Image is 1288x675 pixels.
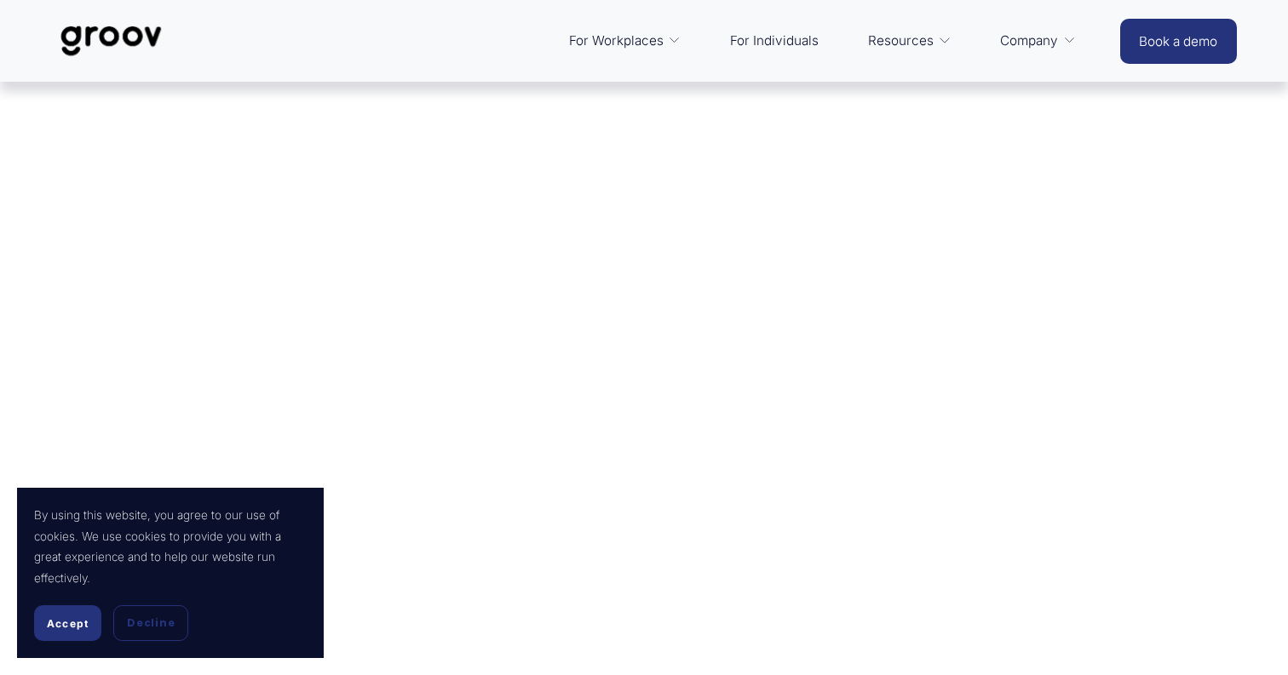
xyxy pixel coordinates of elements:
[868,29,934,53] span: Resources
[569,29,664,53] span: For Workplaces
[1120,19,1236,64] a: Book a demo
[992,20,1084,61] a: folder dropdown
[561,20,690,61] a: folder dropdown
[1000,29,1058,53] span: Company
[127,615,175,631] span: Decline
[34,505,307,588] p: By using this website, you agree to our use of cookies. We use cookies to provide you with a grea...
[860,20,960,61] a: folder dropdown
[51,13,171,69] img: Groov | Workplace Science Platform | Unlock Performance | Drive Results
[47,617,89,630] span: Accept
[34,605,101,641] button: Accept
[113,605,188,641] button: Decline
[722,20,827,61] a: For Individuals
[17,488,324,658] section: Cookie banner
